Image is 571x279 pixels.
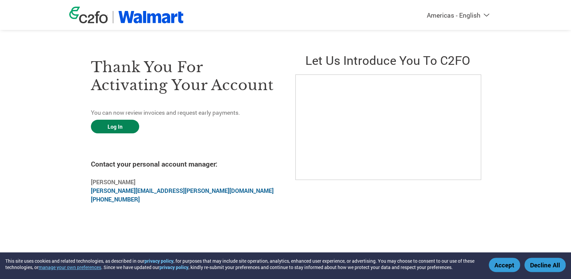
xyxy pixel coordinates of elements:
[91,196,140,203] a: [PHONE_NUMBER]
[524,258,566,272] button: Decline All
[5,258,479,270] div: This site uses cookies and related technologies, as described in our , for purposes that may incl...
[159,264,188,270] a: privacy policy
[295,74,481,180] iframe: C2FO Introduction Video
[91,187,274,195] a: [PERSON_NAME][EMAIL_ADDRESS][PERSON_NAME][DOMAIN_NAME]
[295,52,480,68] h2: Let us introduce you to C2FO
[69,7,108,23] img: c2fo logo
[118,11,184,23] img: Walmart
[144,258,173,264] a: privacy policy
[91,159,276,169] h4: Contact your personal account manager:
[91,178,136,186] b: [PERSON_NAME]
[489,258,520,272] button: Accept
[91,108,276,117] p: You can now review invoices and request early payments.
[91,58,276,94] h3: Thank you for activating your account
[39,264,101,270] button: manage your own preferences
[91,120,139,133] a: Log In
